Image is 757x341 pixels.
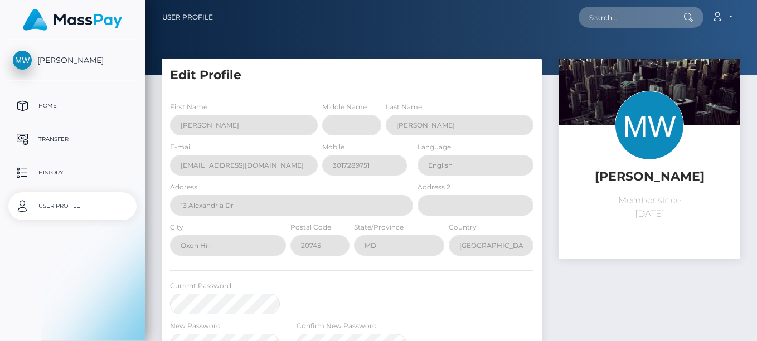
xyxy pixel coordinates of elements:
[386,102,422,112] label: Last Name
[13,98,132,114] p: Home
[579,7,683,28] input: Search...
[449,222,477,232] label: Country
[322,142,344,152] label: Mobile
[418,182,450,192] label: Address 2
[170,182,197,192] label: Address
[322,102,367,112] label: Middle Name
[170,222,183,232] label: City
[8,192,137,220] a: User Profile
[297,321,377,331] label: Confirm New Password
[162,6,213,29] a: User Profile
[170,321,221,331] label: New Password
[8,55,137,65] span: [PERSON_NAME]
[354,222,404,232] label: State/Province
[290,222,331,232] label: Postal Code
[8,92,137,120] a: Home
[13,164,132,181] p: History
[8,125,137,153] a: Transfer
[567,194,732,221] p: Member since [DATE]
[170,67,533,84] h5: Edit Profile
[567,168,732,186] h5: [PERSON_NAME]
[559,59,740,179] img: ...
[170,142,192,152] label: E-mail
[13,131,132,148] p: Transfer
[170,102,207,112] label: First Name
[170,281,231,291] label: Current Password
[8,159,137,187] a: History
[13,198,132,215] p: User Profile
[23,9,122,31] img: MassPay
[418,142,451,152] label: Language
